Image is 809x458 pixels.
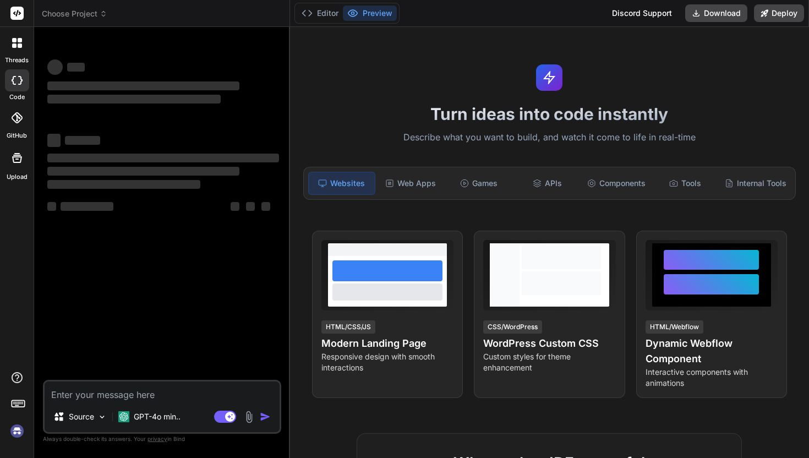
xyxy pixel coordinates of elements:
span: ‌ [47,59,63,75]
div: Discord Support [605,4,679,22]
span: ‌ [61,202,113,211]
span: ‌ [47,202,56,211]
img: signin [8,422,26,440]
img: Pick Models [97,412,107,422]
img: icon [260,411,271,422]
button: Preview [343,6,397,21]
span: Choose Project [42,8,107,19]
span: ‌ [67,63,85,72]
label: threads [5,56,29,65]
div: Components [583,172,650,195]
h4: Dynamic Webflow Component [646,336,778,367]
p: Interactive components with animations [646,367,778,389]
p: Custom styles for theme enhancement [483,351,615,373]
label: code [9,92,25,102]
h4: Modern Landing Page [321,336,453,351]
div: Websites [308,172,375,195]
span: ‌ [47,154,279,162]
div: HTML/CSS/JS [321,320,375,334]
img: attachment [243,411,255,423]
button: Deploy [754,4,804,22]
span: ‌ [47,81,239,90]
div: CSS/WordPress [483,320,542,334]
h4: WordPress Custom CSS [483,336,615,351]
div: Games [446,172,512,195]
span: ‌ [47,95,221,103]
div: HTML/Webflow [646,320,703,334]
span: ‌ [65,136,100,145]
p: Source [69,411,94,422]
div: Tools [652,172,718,195]
label: Upload [7,172,28,182]
span: ‌ [261,202,270,211]
p: GPT-4o min.. [134,411,181,422]
span: ‌ [231,202,239,211]
div: Internal Tools [720,172,791,195]
p: Describe what you want to build, and watch it come to life in real-time [297,130,802,145]
span: privacy [147,435,167,442]
div: Web Apps [378,172,444,195]
span: ‌ [47,180,200,189]
div: APIs [514,172,580,195]
img: GPT-4o mini [118,411,129,422]
span: ‌ [47,167,239,176]
button: Download [685,4,747,22]
button: Editor [297,6,343,21]
span: ‌ [47,134,61,147]
p: Responsive design with smooth interactions [321,351,453,373]
h1: Turn ideas into code instantly [297,104,802,124]
label: GitHub [7,131,27,140]
span: ‌ [246,202,255,211]
p: Always double-check its answers. Your in Bind [43,434,281,444]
